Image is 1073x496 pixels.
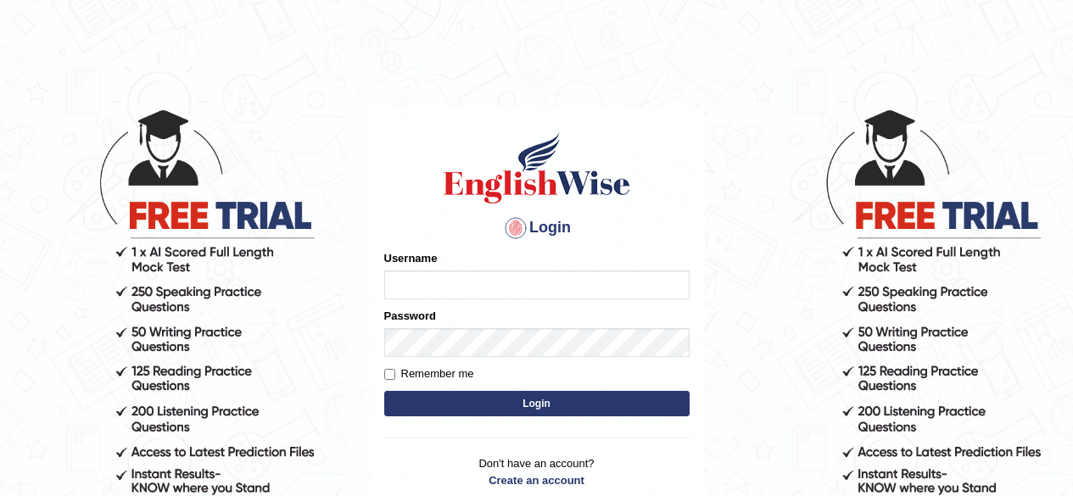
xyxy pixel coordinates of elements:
[384,472,690,488] a: Create an account
[384,250,438,266] label: Username
[384,215,690,242] h4: Login
[384,308,436,324] label: Password
[384,369,395,380] input: Remember me
[384,391,690,416] button: Login
[440,130,634,206] img: Logo of English Wise sign in for intelligent practice with AI
[384,365,474,382] label: Remember me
